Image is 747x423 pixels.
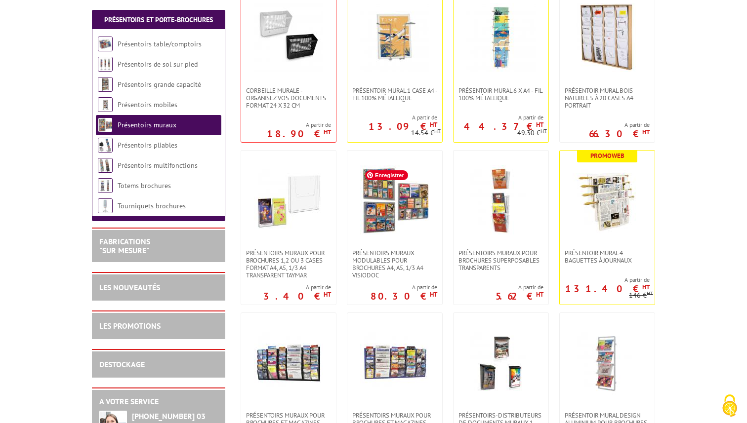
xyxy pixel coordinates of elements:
p: 66.30 € [589,131,650,137]
span: Présentoir mural 4 baguettes à journaux [565,249,650,264]
img: Tourniquets brochures [98,198,113,213]
span: PRÉSENTOIRS MURAUX POUR BROCHURES 1,2 OU 3 CASES FORMAT A4, A5, 1/3 A4 TRANSPARENT TAYMAR [246,249,331,279]
img: Présentoirs muraux [98,117,113,132]
p: 44.37 € [464,123,543,129]
span: A partir de [589,121,650,129]
b: Promoweb [590,152,624,160]
p: 13.09 € [369,123,437,129]
img: Présentoir mural 1 case A4 - Fil 100% métallique [360,3,429,72]
img: Totems brochures [98,178,113,193]
span: A partir de [267,121,331,129]
sup: HT [536,290,543,299]
img: PRÉSENTOIR MURAL DESIGN ALUMINIUM POUR BROCHURES [573,328,642,397]
img: PRÉSENTOIRS MURAUX POUR BROCHURES ET MAGAZINES, MULTI-CASES NOIR - ASSEMBLABLES [254,328,323,397]
img: Présentoirs grande capacité [98,77,113,92]
button: Cookies (fenêtre modale) [712,389,747,423]
span: A partir de [496,283,543,291]
a: Présentoirs et Porte-brochures [104,15,213,24]
sup: HT [642,283,650,291]
p: 80.30 € [371,293,437,299]
span: Présentoir Mural Bois naturel 5 à 20 cases A4 Portrait [565,87,650,109]
a: Présentoirs pliables [118,141,177,150]
a: Présentoirs muraux [118,120,176,129]
a: LES NOUVEAUTÉS [99,282,160,292]
a: Corbeille Murale - Organisez vos documents format 24 x 32 cm [241,87,336,109]
sup: HT [324,290,331,299]
sup: HT [540,127,547,134]
p: 146 € [629,292,653,299]
img: Présentoir mural 6 x A4 - Fil 100% métallique [466,3,536,72]
a: Totems brochures [118,181,171,190]
a: Présentoir mural 6 x A4 - Fil 100% métallique [454,87,548,102]
h2: A votre service [99,397,218,406]
sup: HT [430,290,437,299]
img: PRÉSENTOIRS MURAUX POUR BROCHURES SUPERPOSABLES TRANSPARENTS [466,165,536,234]
img: Corbeille Murale - Organisez vos documents format 24 x 32 cm [254,3,323,72]
img: Présentoirs mobiles [98,97,113,112]
sup: HT [536,120,543,129]
strong: [PHONE_NUMBER] 03 [132,411,206,421]
a: PRÉSENTOIRS MURAUX POUR BROCHURES 1,2 OU 3 CASES FORMAT A4, A5, 1/3 A4 TRANSPARENT TAYMAR [241,249,336,279]
p: 49.30 € [517,129,547,137]
img: Présentoirs multifonctions [98,158,113,173]
a: Présentoir mural 4 baguettes à journaux [560,249,655,264]
span: Présentoirs muraux modulables pour brochures A4, A5, 1/3 A4 VISIODOC [352,249,437,279]
img: Présentoirs de sol sur pied [98,57,113,72]
img: Présentoirs pliables [98,138,113,153]
sup: HT [324,128,331,136]
a: PRÉSENTOIRS MURAUX POUR BROCHURES SUPERPOSABLES TRANSPARENTS [454,249,548,271]
span: Présentoir mural 6 x A4 - Fil 100% métallique [458,87,543,102]
sup: HT [642,128,650,136]
a: Présentoir Mural Bois naturel 5 à 20 cases A4 Portrait [560,87,655,109]
sup: HT [434,127,441,134]
a: Présentoirs table/comptoirs [118,39,202,48]
img: Présentoir Mural Bois naturel 5 à 20 cases A4 Portrait [573,3,642,72]
a: Présentoirs multifonctions [118,161,198,170]
img: PRÉSENTOIRS-DISTRIBUTEURS DE DOCUMENTS MURAUX 1 CASE NOIR [466,328,536,397]
a: Présentoirs de sol sur pied [118,60,198,69]
a: DESTOCKAGE [99,359,145,369]
span: A partir de [454,114,543,121]
span: A partir de [347,114,437,121]
span: Présentoir mural 1 case A4 - Fil 100% métallique [352,87,437,102]
img: PRÉSENTOIRS MURAUX POUR BROCHURES ET MAGAZINES, MULTI-CASES TRANSPARENTS - ASSEMBLABLES [360,328,429,397]
img: Présentoirs table/comptoirs [98,37,113,51]
p: 14.54 € [411,129,441,137]
a: Présentoir mural 1 case A4 - Fil 100% métallique [347,87,442,102]
img: PRÉSENTOIRS MURAUX POUR BROCHURES 1,2 OU 3 CASES FORMAT A4, A5, 1/3 A4 TRANSPARENT TAYMAR [254,165,323,234]
a: FABRICATIONS"Sur Mesure" [99,236,150,255]
a: LES PROMOTIONS [99,321,161,331]
span: A partir de [371,283,437,291]
sup: HT [430,120,437,129]
span: Enregistrer [365,170,408,180]
p: 131.40 € [565,286,650,292]
img: Présentoir mural 4 baguettes à journaux [573,165,642,234]
a: Tourniquets brochures [118,201,186,210]
span: A partir de [263,283,331,291]
a: Présentoirs grande capacité [118,80,201,89]
span: A partir de [560,276,650,284]
p: 5.62 € [496,293,543,299]
a: Présentoirs muraux modulables pour brochures A4, A5, 1/3 A4 VISIODOC [347,249,442,279]
p: 3.40 € [263,293,331,299]
img: Cookies (fenêtre modale) [717,393,742,418]
img: Présentoirs muraux modulables pour brochures A4, A5, 1/3 A4 VISIODOC [360,165,429,234]
span: Corbeille Murale - Organisez vos documents format 24 x 32 cm [246,87,331,109]
a: Présentoirs mobiles [118,100,177,109]
span: PRÉSENTOIRS MURAUX POUR BROCHURES SUPERPOSABLES TRANSPARENTS [458,249,543,271]
p: 18.90 € [267,131,331,137]
sup: HT [647,290,653,297]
